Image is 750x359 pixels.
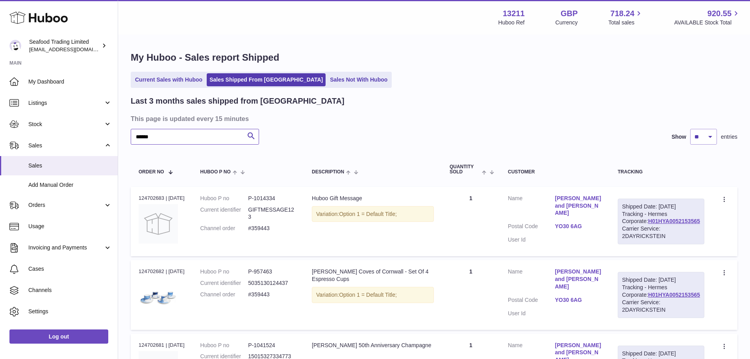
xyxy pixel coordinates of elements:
div: Huboo Ref [498,19,525,26]
a: H01HYA0052153565 [648,292,700,298]
a: [PERSON_NAME] and [PERSON_NAME] [555,195,602,217]
span: [EMAIL_ADDRESS][DOMAIN_NAME] [29,46,116,52]
dt: User Id [508,310,555,317]
label: Show [672,133,686,141]
div: Tracking - Hermes Corporate: [618,272,704,318]
div: Shipped Date: [DATE] [622,276,700,284]
div: Customer [508,169,602,175]
span: 718.24 [610,8,634,19]
div: Huboo Gift Message [312,195,434,202]
div: Variation: [312,206,434,222]
dt: Postal Code [508,223,555,232]
a: [PERSON_NAME] and [PERSON_NAME] [555,268,602,290]
div: [PERSON_NAME] Coves of Cornwall - Set Of 4 Espresso Cups [312,268,434,283]
div: 124702682 | [DATE] [139,268,185,275]
a: 920.55 AVAILABLE Stock Total [674,8,741,26]
a: YO30 6AG [555,296,602,304]
div: Seafood Trading Limited [29,38,100,53]
div: 124702683 | [DATE] [139,195,185,202]
div: Variation: [312,287,434,303]
span: Stock [28,121,104,128]
div: Shipped Date: [DATE] [622,203,700,210]
h3: This page is updated every 15 minutes [131,114,735,123]
span: AVAILABLE Stock Total [674,19,741,26]
div: 124702681 | [DATE] [139,342,185,349]
span: Option 1 = Default Title; [339,211,397,217]
dt: Name [508,268,555,292]
div: Shipped Date: [DATE] [622,350,700,357]
a: Sales Shipped From [GEOGRAPHIC_DATA] [207,73,326,86]
dt: Current identifier [200,279,248,287]
img: internalAdmin-13211@internal.huboo.com [9,40,21,52]
dd: P-1014334 [248,195,296,202]
a: Current Sales with Huboo [132,73,205,86]
span: Quantity Sold [450,164,480,175]
a: 718.24 Total sales [608,8,643,26]
dt: User Id [508,236,555,244]
div: Carrier Service: 2DAYRICKSTEIN [622,225,700,240]
a: Sales Not With Huboo [327,73,390,86]
span: Invoicing and Payments [28,244,104,251]
dd: P-1041524 [248,342,296,349]
span: Add Manual Order [28,181,112,189]
a: YO30 6AG [555,223,602,230]
div: Tracking [618,169,704,175]
dd: 5035130124437 [248,279,296,287]
td: 1 [442,260,500,329]
span: Description [312,169,344,175]
span: Orders [28,201,104,209]
span: Cases [28,265,112,273]
a: Log out [9,329,108,344]
dt: Huboo P no [200,195,248,202]
span: Usage [28,223,112,230]
span: entries [721,133,737,141]
span: Huboo P no [200,169,231,175]
strong: GBP [561,8,578,19]
dd: GIFTMESSAGE123 [248,206,296,221]
h2: Last 3 months sales shipped from [GEOGRAPHIC_DATA] [131,96,344,106]
div: Carrier Service: 2DAYRICKSTEIN [622,299,700,314]
span: Option 1 = Default Title; [339,292,397,298]
span: Channels [28,286,112,294]
img: RSECS4-1.jpg [139,278,178,317]
span: Order No [139,169,164,175]
strong: 13211 [503,8,525,19]
span: Sales [28,142,104,149]
span: Sales [28,162,112,169]
dt: Huboo P no [200,342,248,349]
span: My Dashboard [28,78,112,86]
h1: My Huboo - Sales report Shipped [131,51,737,64]
dd: #359443 [248,291,296,298]
dt: Name [508,195,555,219]
td: 1 [442,187,500,256]
dd: #359443 [248,225,296,232]
dt: Channel order [200,291,248,298]
div: Currency [556,19,578,26]
dt: Current identifier [200,206,248,221]
dt: Huboo P no [200,268,248,275]
div: [PERSON_NAME] 50th Anniversary Champagne [312,342,434,349]
span: Settings [28,308,112,315]
div: Tracking - Hermes Corporate: [618,199,704,244]
dd: P-957463 [248,268,296,275]
span: 920.55 [707,8,731,19]
img: no-photo.jpg [139,204,178,244]
dt: Channel order [200,225,248,232]
span: Listings [28,99,104,107]
a: H01HYA0052153565 [648,218,700,224]
dt: Postal Code [508,296,555,306]
span: Total sales [608,19,643,26]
